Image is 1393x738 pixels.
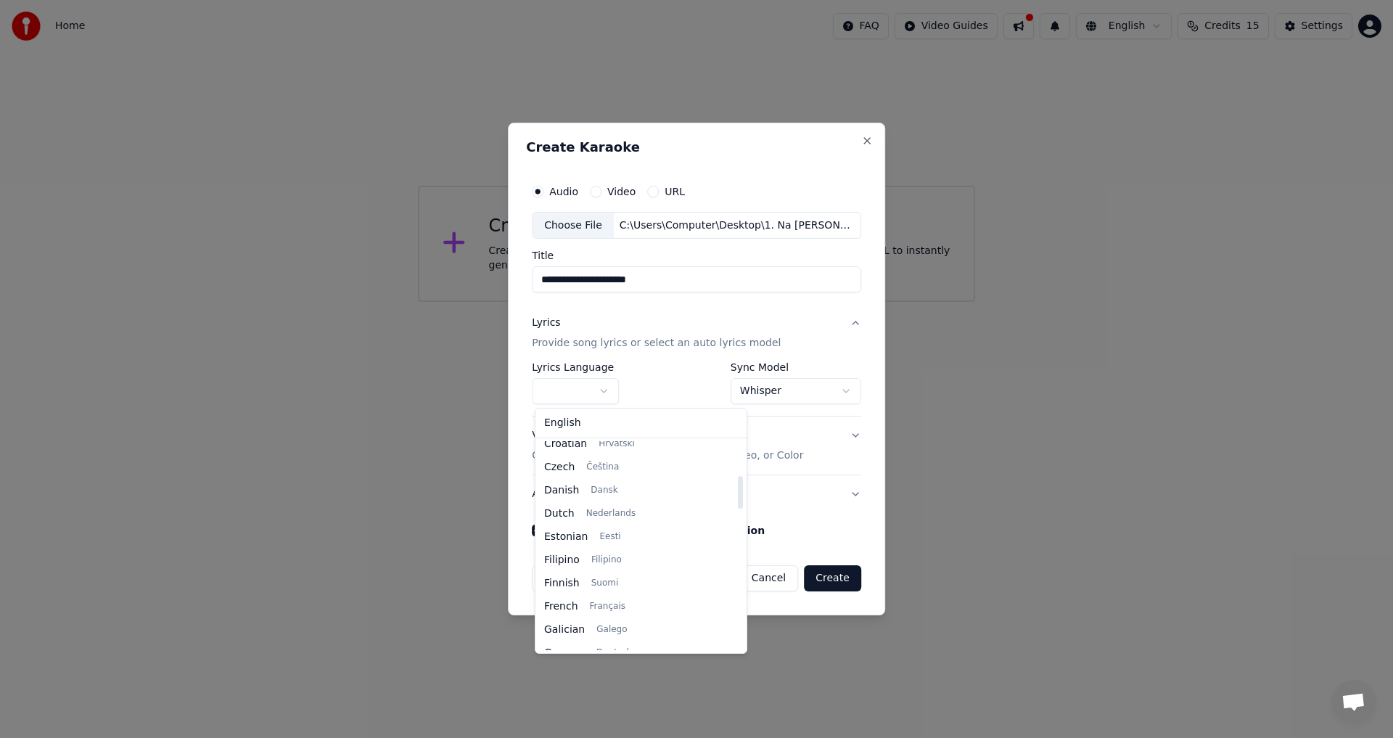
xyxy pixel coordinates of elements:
span: Galego [596,624,627,636]
span: Deutsch [596,647,632,659]
span: French [544,599,578,614]
span: Estonian [544,530,588,544]
span: Dutch [544,507,575,521]
span: Dansk [591,485,617,496]
span: Czech [544,460,575,475]
span: Filipino [544,553,580,567]
span: Danish [544,483,579,498]
span: Galician [544,623,585,637]
span: Filipino [591,554,622,566]
span: Finnish [544,576,580,591]
span: Suomi [591,578,619,589]
span: Français [590,601,625,612]
span: German [544,646,585,660]
span: English [544,416,581,430]
span: Croatian [544,437,587,451]
span: Eesti [599,531,620,543]
span: Nederlands [586,508,636,520]
span: Hrvatski [599,438,635,450]
span: Čeština [586,462,619,473]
